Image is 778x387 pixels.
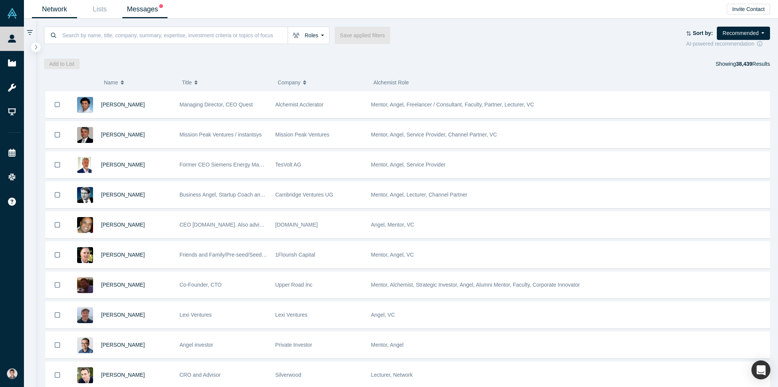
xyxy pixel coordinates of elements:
[77,127,93,143] img: Vipin Chawla's Profile Image
[275,102,324,108] span: Alchemist Acclerator
[180,192,308,198] span: Business Angel, Startup Coach and best-selling author
[101,162,145,168] a: [PERSON_NAME]
[122,0,168,18] a: Messages
[371,222,414,228] span: Angel, Mentor, VC
[77,247,93,263] img: David Lane's Profile Image
[180,372,221,378] span: CRO and Advisor
[7,368,17,379] img: Satyam Goel's Account
[62,26,288,44] input: Search by name, title, company, summary, expertise, investment criteria or topics of focus
[275,372,301,378] span: Silverwood
[288,27,329,44] button: Roles
[101,372,145,378] a: [PERSON_NAME]
[101,312,145,318] a: [PERSON_NAME]
[371,102,534,108] span: Mentor, Angel, Freelancer / Consultant, Faculty, Partner, Lecturer, VC
[736,61,752,67] strong: 38,439
[101,282,145,288] a: [PERSON_NAME]
[77,157,93,173] img: Ralf Christian's Profile Image
[371,192,468,198] span: Mentor, Angel, Lecturer, Channel Partner
[371,252,414,258] span: Mentor, Angel, VC
[46,182,69,208] button: Bookmark
[46,91,69,118] button: Bookmark
[77,217,93,233] img: Ben Cherian's Profile Image
[101,132,145,138] a: [PERSON_NAME]
[46,152,69,178] button: Bookmark
[77,0,122,18] a: Lists
[371,372,413,378] span: Lecturer, Network
[371,282,580,288] span: Mentor, Alchemist, Strategic Investor, Angel, Alumni Mentor, Faculty, Corporate Innovator
[278,75,365,90] button: Company
[180,132,262,138] span: Mission Peak Ventures / instantsys
[104,75,118,90] span: Name
[736,61,770,67] span: Results
[275,252,315,258] span: 1Flourish Capital
[686,40,770,48] div: AI-powered recommendation
[46,332,69,358] button: Bookmark
[101,192,145,198] a: [PERSON_NAME]
[77,187,93,203] img: Martin Giese's Profile Image
[275,312,308,318] span: Lexi Ventures
[104,75,174,90] button: Name
[77,97,93,113] img: Gnani Palanikumar's Profile Image
[77,367,93,383] img: Alexander Shartsis's Profile Image
[180,222,419,228] span: CEO [DOMAIN_NAME]. Also advising and investing. Previously w/ Red Hat, Inktank, DreamHost, etc.
[373,79,409,86] span: Alchemist Role
[727,4,770,14] button: Invite Contact
[32,0,77,18] a: Network
[371,342,404,348] span: Mentor, Angel
[275,132,329,138] span: Mission Peak Ventures
[46,212,69,238] button: Bookmark
[77,307,93,323] img: Jonah Probell's Profile Image
[335,27,390,44] button: Save applied filters
[101,252,145,258] a: [PERSON_NAME]
[371,132,497,138] span: Mentor, Angel, Service Provider, Channel Partner, VC
[77,277,93,293] img: Lexi Viripaeff's Profile Image
[182,75,192,90] span: Title
[77,337,93,353] img: Danny Chee's Profile Image
[46,272,69,298] button: Bookmark
[180,102,253,108] span: Managing Director, CEO Quest
[275,162,301,168] span: TesVolt AG
[693,30,713,36] strong: Sort by:
[46,242,69,268] button: Bookmark
[275,192,334,198] span: Cambridge Ventures UG
[371,312,395,318] span: Angel, VC
[716,59,770,69] div: Showing
[182,75,270,90] button: Title
[275,222,318,228] span: [DOMAIN_NAME]
[371,162,446,168] span: Mentor, Angel, Service Provider
[180,162,343,168] span: Former CEO Siemens Energy Management Division of SIEMENS AG
[46,302,69,328] button: Bookmark
[101,342,145,348] a: [PERSON_NAME]
[7,8,17,19] img: Alchemist Vault Logo
[101,222,145,228] a: [PERSON_NAME]
[180,282,222,288] span: Co-Founder, CTO
[101,102,145,108] a: [PERSON_NAME]
[275,342,312,348] span: Private Investor
[275,282,313,288] span: Upper Road Inc
[46,122,69,148] button: Bookmark
[278,75,300,90] span: Company
[44,59,80,69] button: Add to List
[180,312,212,318] span: Lexi Ventures
[180,252,316,258] span: Friends and Family/Pre-seed/Seed Angel and VC Investor
[180,342,213,348] span: Angel investor
[717,27,770,40] button: Recommended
